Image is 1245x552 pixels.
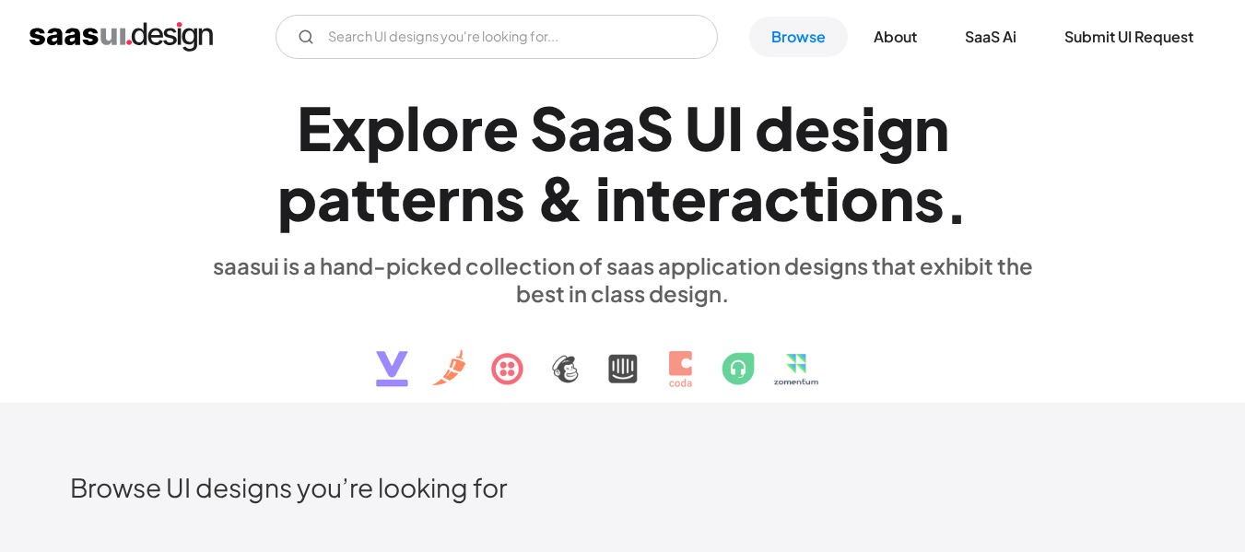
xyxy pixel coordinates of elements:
div: s [914,164,945,235]
div: p [277,162,317,233]
div: U [685,92,727,163]
div: a [317,162,351,233]
div: n [879,163,914,234]
div: d [755,92,794,163]
div: n [914,92,949,163]
div: I [727,92,744,163]
div: c [764,162,800,233]
div: s [830,92,861,163]
form: Email Form [276,15,718,59]
div: i [825,162,840,233]
div: g [876,92,914,163]
div: o [421,92,460,163]
div: t [376,162,401,233]
div: saasui is a hand-picked collection of saas application designs that exhibit the best in class des... [199,252,1047,307]
div: S [530,92,568,163]
div: r [437,162,460,233]
div: o [840,162,879,233]
div: n [611,162,646,233]
div: & [536,162,584,233]
h1: Explore SaaS UI design patterns & interactions. [199,92,1047,234]
div: a [730,162,764,233]
div: e [671,162,707,233]
div: i [595,162,611,233]
div: x [332,92,366,163]
div: p [366,92,405,163]
div: a [602,92,636,163]
h2: Browse UI designs you’re looking for [70,471,1176,503]
div: a [568,92,602,163]
div: . [945,165,969,236]
a: SaaS Ai [943,17,1039,57]
div: S [636,92,674,163]
div: e [483,92,519,163]
div: l [405,92,421,163]
div: r [707,162,730,233]
a: About [852,17,939,57]
div: i [861,92,876,163]
div: t [646,162,671,233]
div: E [297,92,332,163]
div: r [460,92,483,163]
div: e [401,162,437,233]
div: n [460,162,495,233]
div: t [800,162,825,233]
div: e [794,92,830,163]
a: home [29,22,213,52]
a: Submit UI Request [1042,17,1216,57]
div: s [495,162,525,233]
input: Search UI designs you're looking for... [276,15,718,59]
img: text, icon, saas logo [344,307,902,403]
div: t [351,162,376,233]
a: Browse [749,17,848,57]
